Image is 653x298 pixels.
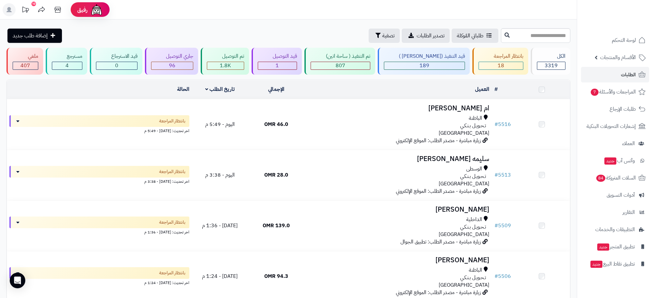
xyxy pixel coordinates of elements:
span: بانتظار المراجعة [159,118,185,124]
span: زيارة مباشرة - مصدر الطلب: الموقع الإلكتروني [396,187,481,195]
span: التطبيقات والخدمات [595,225,635,234]
span: 4 [65,62,69,69]
a: إشعارات التحويلات البنكية [581,118,649,134]
span: اليوم - 5:49 م [205,120,235,128]
div: 807 [311,62,370,69]
div: اخر تحديث: [DATE] - 5:49 م [9,127,189,134]
span: 3319 [545,62,558,69]
div: تم التوصيل [207,53,244,60]
span: 189 [420,62,429,69]
div: تم التنفيذ ( ساحة اتين) [311,53,370,60]
span: جديد [597,243,609,251]
span: 94.3 OMR [264,272,288,280]
h3: ام [PERSON_NAME] [307,105,489,112]
img: logo-2.png [609,18,647,31]
span: زيارة مباشرة - مصدر الطلب: الموقع الإلكتروني [396,137,481,144]
a: وآتس آبجديد [581,153,649,168]
a: تم التوصيل 1.8K [199,48,250,75]
span: 139.0 OMR [263,222,290,230]
a: قيد الاسترجاع 0 [89,48,144,75]
div: 10 [31,2,36,6]
a: تطبيق نقاط البيعجديد [581,256,649,272]
span: 96 [169,62,175,69]
span: [GEOGRAPHIC_DATA] [439,281,489,289]
div: 18 [479,62,523,69]
a: الإجمالي [268,85,284,93]
div: قيد التوصيل [258,53,297,60]
span: [DATE] - 1:36 م [202,222,238,230]
a: السلات المتروكة84 [581,170,649,186]
button: تصفية [369,29,400,43]
span: 28.0 OMR [264,171,288,179]
span: الطلبات [621,70,636,79]
span: المراجعات والأسئلة [590,87,636,96]
span: الداخلية [466,216,482,223]
div: 4 [52,62,82,69]
div: اخر تحديث: [DATE] - 1:24 م [9,279,189,286]
span: تـحـويـل بـنـكـي [460,173,486,180]
a: مسترجع 4 [44,48,89,75]
a: العملاء [581,136,649,151]
div: 1 [258,62,297,69]
a: إضافة طلب جديد [7,29,62,43]
span: 18 [498,62,504,69]
span: الأقسام والمنتجات [600,53,636,62]
a: تصدير الطلبات [402,29,450,43]
span: السلات المتروكة [596,173,636,182]
div: بانتظار المراجعة [479,53,523,60]
h3: [PERSON_NAME] [307,206,489,213]
div: 1797 [207,62,244,69]
a: العميل [475,85,489,93]
a: تحديثات المنصة [17,3,33,18]
span: # [494,120,498,128]
span: 84 [596,175,605,182]
span: الباطنة [469,115,482,122]
span: العملاء [622,139,635,148]
span: تصفية [382,32,395,40]
span: إشعارات التحويلات البنكية [587,122,636,131]
span: تطبيق المتجر [597,242,635,251]
a: الحالة [177,85,189,93]
span: اليوم - 3:38 م [205,171,235,179]
span: إضافة طلب جديد [13,32,48,40]
span: التقارير [623,208,635,217]
span: رفيق [77,6,88,14]
div: مسترجع [52,53,83,60]
a: #5509 [494,222,511,230]
a: بانتظار المراجعة 18 [471,48,529,75]
span: جديد [590,261,602,268]
div: Open Intercom Messenger [10,273,25,288]
img: ai-face.png [90,3,103,16]
span: 407 [20,62,30,69]
a: #5506 [494,272,511,280]
span: جديد [604,157,616,165]
span: 1.8K [220,62,231,69]
div: 189 [384,62,465,69]
span: زيارة مباشرة - مصدر الطلب: تطبيق الجوال [400,238,481,246]
span: تـحـويـل بـنـكـي [460,274,486,281]
span: وآتس آب [604,156,635,165]
a: طلباتي المُوكلة [452,29,498,43]
div: جاري التوصيل [151,53,194,60]
span: طلباتي المُوكلة [457,32,483,40]
span: بانتظار المراجعة [159,168,185,175]
a: # [494,85,498,93]
span: [GEOGRAPHIC_DATA] [439,180,489,188]
a: #5513 [494,171,511,179]
span: # [494,222,498,230]
a: لوحة التحكم [581,32,649,48]
span: [GEOGRAPHIC_DATA] [439,230,489,238]
span: 807 [336,62,345,69]
h3: سليمه [PERSON_NAME] [307,155,489,163]
span: الوسطى [466,165,482,173]
span: بانتظار المراجعة [159,219,185,226]
a: ملغي 407 [5,48,44,75]
span: الباطنة [469,267,482,274]
span: تـحـويـل بـنـكـي [460,223,486,231]
a: طلبات الإرجاع [581,101,649,117]
a: الطلبات [581,67,649,82]
div: 96 [151,62,193,69]
div: الكل [537,53,566,60]
a: المراجعات والأسئلة7 [581,84,649,100]
a: #5516 [494,120,511,128]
